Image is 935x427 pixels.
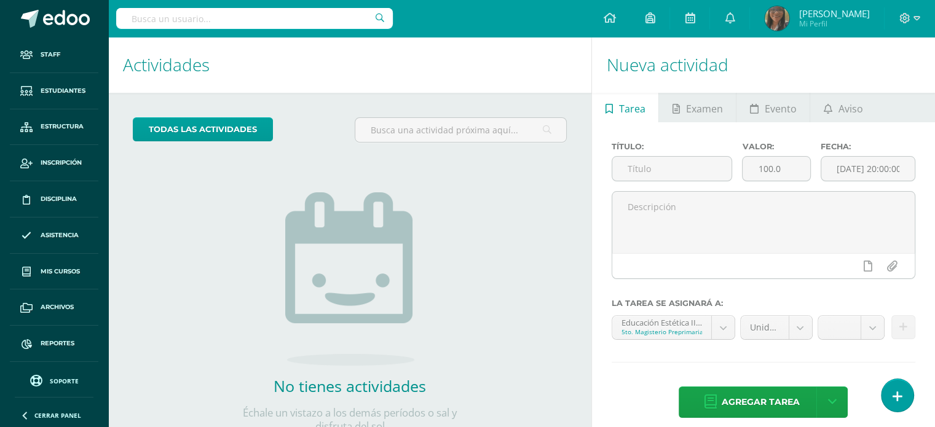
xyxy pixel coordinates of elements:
[10,37,98,73] a: Staff
[750,316,779,339] span: Unidad 3
[612,316,735,339] a: Educación Estética II 'compound--Educación Estética II'5to. Magisterio Preprimaria Magisterio
[838,94,863,123] span: Aviso
[621,327,702,336] div: 5to. Magisterio Preprimaria Magisterio
[34,411,81,420] span: Cerrar panel
[742,142,811,151] label: Valor:
[621,316,702,327] div: Educación Estética II 'compound--Educación Estética II'
[765,94,797,123] span: Evento
[41,194,77,204] span: Disciplina
[10,73,98,109] a: Estudiantes
[721,387,799,417] span: Agregar tarea
[607,37,920,93] h1: Nueva actividad
[741,316,812,339] a: Unidad 3
[10,289,98,326] a: Archivos
[743,157,810,181] input: Puntos máximos
[592,93,658,122] a: Tarea
[41,302,74,312] span: Archivos
[659,93,736,122] a: Examen
[10,254,98,290] a: Mis cursos
[15,372,93,388] a: Soporte
[10,109,98,146] a: Estructura
[123,37,577,93] h1: Actividades
[41,158,82,168] span: Inscripción
[285,192,414,366] img: no_activities.png
[686,94,723,123] span: Examen
[10,145,98,181] a: Inscripción
[612,157,732,181] input: Título
[736,93,810,122] a: Evento
[355,118,566,142] input: Busca una actividad próxima aquí...
[821,142,915,151] label: Fecha:
[810,93,876,122] a: Aviso
[821,157,915,181] input: Fecha de entrega
[41,50,60,60] span: Staff
[41,339,74,348] span: Reportes
[612,299,915,308] label: La tarea se asignará a:
[619,94,645,123] span: Tarea
[799,7,869,20] span: [PERSON_NAME]
[10,326,98,362] a: Reportes
[50,377,79,385] span: Soporte
[227,375,473,396] h2: No tienes actividades
[765,6,789,31] img: d98bf3c1f642bb0fd1b79fad2feefc7b.png
[799,18,869,29] span: Mi Perfil
[116,8,393,29] input: Busca un usuario...
[612,142,733,151] label: Título:
[10,181,98,217] a: Disciplina
[133,117,273,141] a: todas las Actividades
[41,230,79,240] span: Asistencia
[41,267,80,276] span: Mis cursos
[10,217,98,254] a: Asistencia
[41,122,84,131] span: Estructura
[41,86,85,96] span: Estudiantes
